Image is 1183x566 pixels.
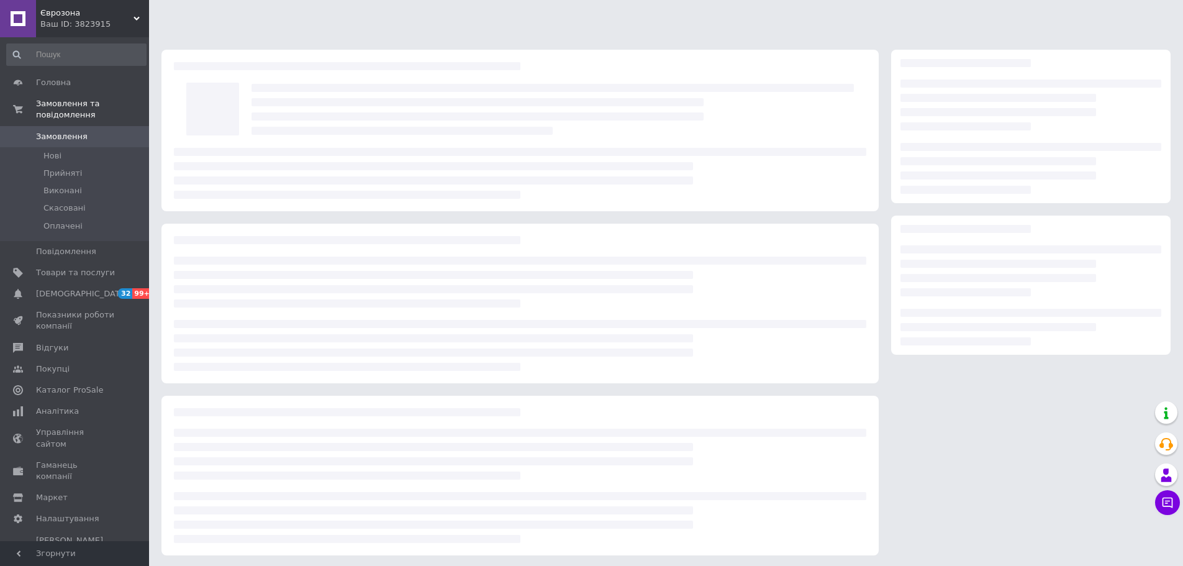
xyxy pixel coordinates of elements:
[40,19,149,30] div: Ваш ID: 3823915
[36,288,128,299] span: [DEMOGRAPHIC_DATA]
[36,385,103,396] span: Каталог ProSale
[36,513,99,524] span: Налаштування
[36,309,115,332] span: Показники роботи компанії
[43,150,61,162] span: Нові
[132,288,153,299] span: 99+
[36,342,68,354] span: Відгуки
[36,363,70,375] span: Покупці
[6,43,147,66] input: Пошук
[36,131,88,142] span: Замовлення
[43,168,82,179] span: Прийняті
[36,98,149,121] span: Замовлення та повідомлення
[36,267,115,278] span: Товари та послуги
[36,460,115,482] span: Гаманець компанії
[40,7,134,19] span: Єврозона
[36,77,71,88] span: Головна
[43,221,83,232] span: Оплачені
[118,288,132,299] span: 32
[36,246,96,257] span: Повідомлення
[36,492,68,503] span: Маркет
[36,406,79,417] span: Аналітика
[43,185,82,196] span: Виконані
[43,203,86,214] span: Скасовані
[1155,490,1180,515] button: Чат з покупцем
[36,427,115,449] span: Управління сайтом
